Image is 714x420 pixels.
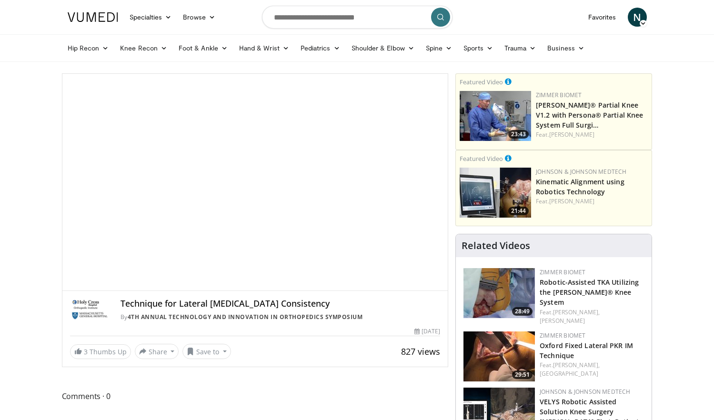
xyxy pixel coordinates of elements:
a: [PERSON_NAME]® Partial Knee V1.2 with Persona® Partial Knee System Full Surgi… [536,100,643,130]
span: 3 [84,347,88,356]
a: Browse [177,8,221,27]
a: [PERSON_NAME] [549,197,594,205]
a: [PERSON_NAME] [540,317,585,325]
a: [PERSON_NAME], [GEOGRAPHIC_DATA] [540,361,600,378]
a: Foot & Ankle [173,39,233,58]
img: 3b1cd8cb-c291-4a02-b6ea-e2634d1e47bf.150x105_q85_crop-smart_upscale.jpg [463,331,535,381]
a: Knee Recon [114,39,173,58]
a: Favorites [583,8,622,27]
a: Specialties [124,8,178,27]
a: 23:43 [460,91,531,141]
a: Zimmer Biomet [540,268,585,276]
img: 8628d054-67c0-4db7-8e0b-9013710d5e10.150x105_q85_crop-smart_upscale.jpg [463,268,535,318]
a: [PERSON_NAME], [553,308,600,316]
a: Johnson & Johnson MedTech [536,168,626,176]
div: By [121,313,441,321]
button: Save to [182,344,231,359]
span: 23:43 [508,130,529,139]
div: Feat. [540,361,644,378]
video-js: Video Player [62,74,448,291]
span: 28:49 [512,307,533,316]
img: VuMedi Logo [68,12,118,22]
a: Oxford Fixed Lateral PKR IM Technique [540,341,633,360]
a: 4th Annual Technology and Innovation in Orthopedics Symposium [128,313,363,321]
a: N [628,8,647,27]
a: 21:44 [460,168,531,218]
h4: Technique for Lateral [MEDICAL_DATA] Consistency [121,299,441,309]
input: Search topics, interventions [262,6,453,29]
span: 827 views [401,346,440,357]
span: 29:51 [512,370,533,379]
a: 3 Thumbs Up [70,344,131,359]
a: 28:49 [463,268,535,318]
a: Robotic-Assisted TKA Utilizing the [PERSON_NAME]® Knee System [540,278,639,307]
div: [DATE] [414,327,440,336]
a: Spine [420,39,458,58]
a: Hand & Wrist [233,39,295,58]
div: Feat. [536,130,648,139]
a: Sports [458,39,499,58]
a: Zimmer Biomet [536,91,582,99]
a: Business [542,39,590,58]
span: 21:44 [508,207,529,215]
img: 85482610-0380-4aae-aa4a-4a9be0c1a4f1.150x105_q85_crop-smart_upscale.jpg [460,168,531,218]
a: Zimmer Biomet [540,331,585,340]
a: [PERSON_NAME] [549,130,594,139]
a: 29:51 [463,331,535,381]
img: 99b1778f-d2b2-419a-8659-7269f4b428ba.150x105_q85_crop-smart_upscale.jpg [460,91,531,141]
small: Featured Video [460,154,503,163]
a: Kinematic Alignment using Robotics Technology [536,177,624,196]
a: Hip Recon [62,39,115,58]
span: Comments 0 [62,390,449,402]
a: Johnson & Johnson MedTech [540,388,630,396]
button: Share [135,344,179,359]
div: Feat. [536,197,648,206]
img: 4th Annual Technology and Innovation in Orthopedics Symposium [70,299,109,321]
a: Shoulder & Elbow [346,39,420,58]
a: Pediatrics [295,39,346,58]
div: Feat. [540,308,644,325]
h4: Related Videos [462,240,530,251]
small: Featured Video [460,78,503,86]
a: Trauma [499,39,542,58]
